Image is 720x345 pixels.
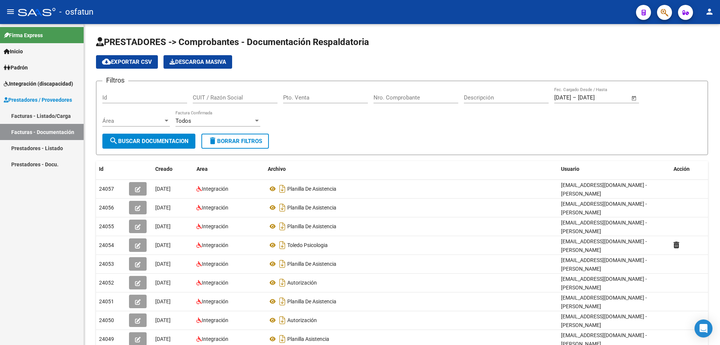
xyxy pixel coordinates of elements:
span: Toledo Psicologia [287,242,328,248]
span: [EMAIL_ADDRESS][DOMAIN_NAME] - [PERSON_NAME] [561,276,647,291]
span: [EMAIL_ADDRESS][DOMAIN_NAME] - [PERSON_NAME] [561,201,647,215]
datatable-header-cell: Id [96,161,126,177]
span: Creado [155,166,172,172]
span: Acción [673,166,690,172]
span: Integración [202,242,228,248]
span: Integración [202,223,228,229]
span: 24057 [99,186,114,192]
span: Planilla De Asistencia [287,205,336,211]
span: Padrón [4,63,28,72]
span: Integración [202,298,228,304]
mat-icon: delete [208,136,217,145]
span: [DATE] [155,205,171,211]
span: [EMAIL_ADDRESS][DOMAIN_NAME] - [PERSON_NAME] [561,313,647,328]
i: Descargar documento [277,183,287,195]
span: Integración (discapacidad) [4,80,73,88]
span: Descarga Masiva [169,59,226,65]
span: Integración [202,261,228,267]
i: Descargar documento [277,220,287,232]
span: Integración [202,336,228,342]
span: Integración [202,317,228,323]
span: Exportar CSV [102,59,152,65]
span: Firma Express [4,31,43,39]
button: Exportar CSV [96,55,158,69]
span: [EMAIL_ADDRESS][DOMAIN_NAME] - [PERSON_NAME] [561,295,647,309]
span: [DATE] [155,186,171,192]
span: [DATE] [155,298,171,304]
datatable-header-cell: Archivo [265,161,558,177]
span: Área [102,118,163,124]
span: – [573,94,576,101]
div: Open Intercom Messenger [694,319,712,337]
i: Descargar documento [277,277,287,289]
span: PRESTADORES -> Comprobantes - Documentación Respaldatoria [96,37,369,47]
span: 24056 [99,205,114,211]
span: 24051 [99,298,114,304]
span: Usuario [561,166,579,172]
span: Integración [202,280,228,286]
datatable-header-cell: Area [193,161,265,177]
span: Integración [202,186,228,192]
span: Area [196,166,208,172]
span: Borrar Filtros [208,138,262,145]
app-download-masive: Descarga masiva de comprobantes (adjuntos) [163,55,232,69]
span: Id [99,166,103,172]
mat-icon: menu [6,7,15,16]
span: Prestadores / Proveedores [4,96,72,104]
span: [DATE] [155,336,171,342]
span: 24052 [99,280,114,286]
span: 24049 [99,336,114,342]
datatable-header-cell: Acción [670,161,708,177]
span: [EMAIL_ADDRESS][DOMAIN_NAME] - [PERSON_NAME] [561,238,647,253]
i: Descargar documento [277,258,287,270]
span: Planilla De Asistencia [287,186,336,192]
span: Autorización [287,280,317,286]
span: 24055 [99,223,114,229]
span: [EMAIL_ADDRESS][DOMAIN_NAME] - [PERSON_NAME] [561,182,647,197]
span: [DATE] [155,280,171,286]
span: Inicio [4,47,23,56]
span: Planilla De Asistencia [287,223,336,229]
button: Borrar Filtros [201,134,269,149]
span: 24050 [99,317,114,323]
span: Planilla De Asistencia [287,298,336,304]
span: [EMAIL_ADDRESS][DOMAIN_NAME] - [PERSON_NAME] [561,257,647,272]
button: Open calendar [630,94,639,102]
span: Integración [202,205,228,211]
h3: Filtros [102,75,128,86]
span: Autorización [287,317,317,323]
mat-icon: person [705,7,714,16]
input: Fecha fin [578,94,614,101]
button: Buscar Documentacion [102,134,195,149]
span: Archivo [268,166,286,172]
span: [DATE] [155,242,171,248]
span: 24054 [99,242,114,248]
datatable-header-cell: Creado [152,161,193,177]
i: Descargar documento [277,314,287,326]
span: [DATE] [155,261,171,267]
i: Descargar documento [277,333,287,345]
i: Descargar documento [277,295,287,307]
button: Descarga Masiva [163,55,232,69]
span: [DATE] [155,223,171,229]
span: Buscar Documentacion [109,138,189,145]
datatable-header-cell: Usuario [558,161,670,177]
span: [EMAIL_ADDRESS][DOMAIN_NAME] - [PERSON_NAME] [561,220,647,234]
span: - osfatun [59,4,93,20]
span: Planilla De Asistencia [287,261,336,267]
span: [DATE] [155,317,171,323]
input: Fecha inicio [554,94,571,101]
mat-icon: search [109,136,118,145]
span: Todos [175,118,191,124]
i: Descargar documento [277,239,287,251]
span: Planilla Asistencia [287,336,329,342]
i: Descargar documento [277,202,287,214]
mat-icon: cloud_download [102,57,111,66]
span: 24053 [99,261,114,267]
